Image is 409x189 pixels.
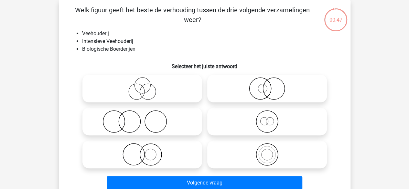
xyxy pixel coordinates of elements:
[69,58,340,69] h6: Selecteer het juiste antwoord
[82,45,340,53] li: Biologische Boerderijen
[82,30,340,37] li: Veehouderij
[82,37,340,45] li: Intensieve Veehouderij
[324,8,348,24] div: 00:47
[69,5,316,25] p: Welk figuur geeft het beste de verhouding tussen de drie volgende verzamelingen weer?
